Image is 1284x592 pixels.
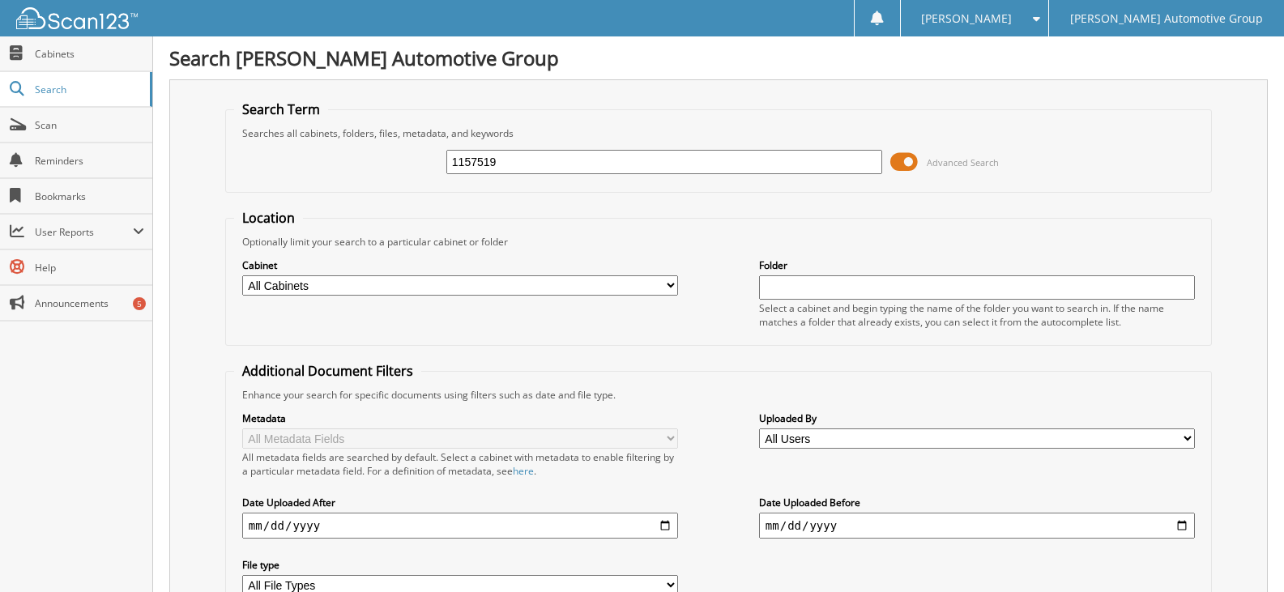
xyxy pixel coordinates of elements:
[242,496,678,509] label: Date Uploaded After
[35,296,144,310] span: Announcements
[35,118,144,132] span: Scan
[35,190,144,203] span: Bookmarks
[234,388,1203,402] div: Enhance your search for specific documents using filters such as date and file type.
[35,261,144,275] span: Help
[35,154,144,168] span: Reminders
[1203,514,1284,592] iframe: Chat Widget
[759,496,1195,509] label: Date Uploaded Before
[759,411,1195,425] label: Uploaded By
[242,513,678,539] input: start
[759,258,1195,272] label: Folder
[1070,14,1263,23] span: [PERSON_NAME] Automotive Group
[133,297,146,310] div: 5
[234,100,328,118] legend: Search Term
[35,83,142,96] span: Search
[234,235,1203,249] div: Optionally limit your search to a particular cabinet or folder
[921,14,1012,23] span: [PERSON_NAME]
[234,209,303,227] legend: Location
[169,45,1268,71] h1: Search [PERSON_NAME] Automotive Group
[927,156,999,168] span: Advanced Search
[242,411,678,425] label: Metadata
[242,558,678,572] label: File type
[242,258,678,272] label: Cabinet
[234,362,421,380] legend: Additional Document Filters
[759,301,1195,329] div: Select a cabinet and begin typing the name of the folder you want to search in. If the name match...
[35,225,133,239] span: User Reports
[242,450,678,478] div: All metadata fields are searched by default. Select a cabinet with metadata to enable filtering b...
[759,513,1195,539] input: end
[35,47,144,61] span: Cabinets
[16,7,138,29] img: scan123-logo-white.svg
[513,464,534,478] a: here
[234,126,1203,140] div: Searches all cabinets, folders, files, metadata, and keywords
